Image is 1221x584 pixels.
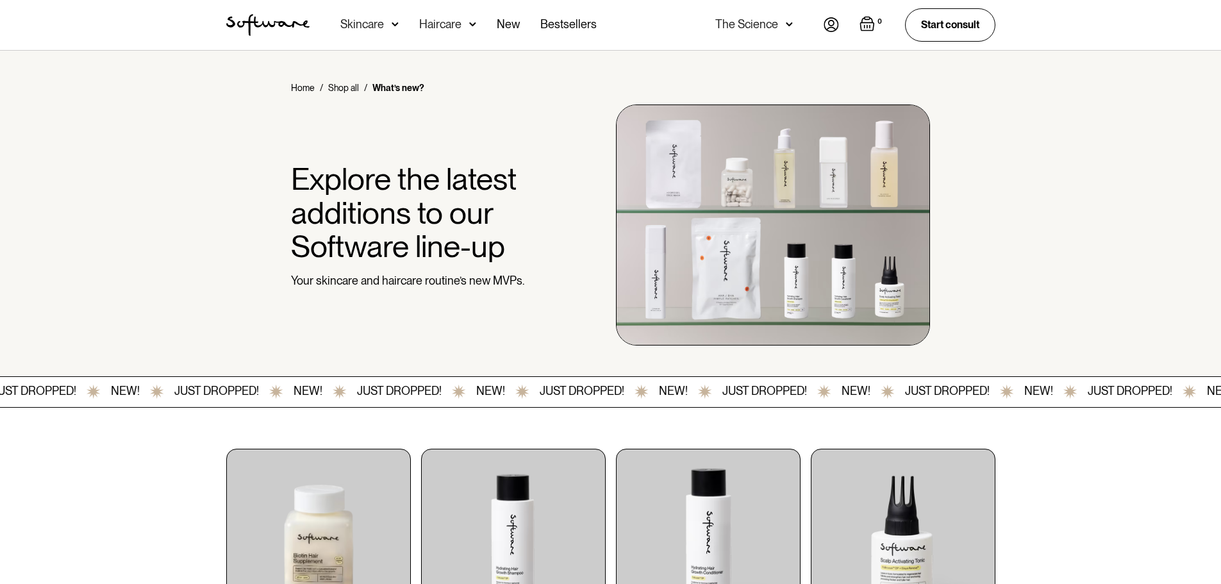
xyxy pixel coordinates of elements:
div: / [320,81,323,94]
p: Your skincare and haircare routine’s new MVPs. [291,274,540,288]
h1: Explore the latest additions to our Software line-up [291,162,540,263]
div: NEW! [111,384,140,399]
div: JUST DROPPED! [905,384,990,399]
div: Skincare [340,18,384,31]
img: arrow down [392,18,399,31]
div: NEW! [842,384,870,399]
img: arrow down [786,18,793,31]
div: NEW! [294,384,322,399]
a: Open empty cart [860,16,885,34]
div: JUST DROPPED! [540,384,624,399]
a: home [226,14,310,36]
div: The Science [715,18,778,31]
a: Home [291,81,315,94]
div: JUST DROPPED! [722,384,807,399]
div: NEW! [1024,384,1053,399]
div: 0 [875,16,885,28]
a: Shop all [328,81,359,94]
div: What’s new? [372,81,424,94]
img: Software Logo [226,14,310,36]
a: Start consult [905,8,995,41]
div: / [364,81,367,94]
div: Haircare [419,18,461,31]
div: JUST DROPPED! [174,384,259,399]
div: NEW! [476,384,505,399]
div: NEW! [659,384,688,399]
div: JUST DROPPED! [1088,384,1172,399]
img: arrow down [469,18,476,31]
div: JUST DROPPED! [357,384,442,399]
